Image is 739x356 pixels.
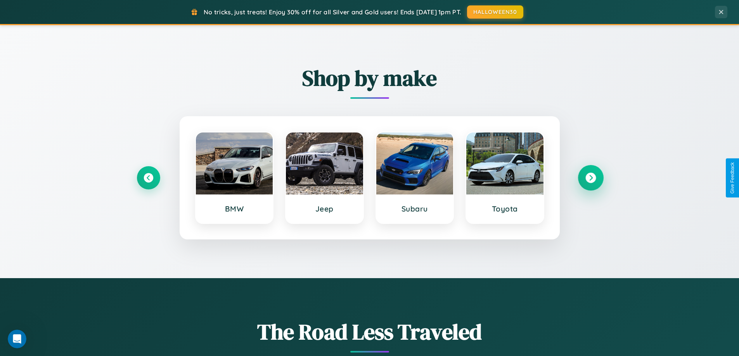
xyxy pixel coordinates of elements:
h3: Jeep [294,204,355,213]
span: No tricks, just treats! Enjoy 30% off for all Silver and Gold users! Ends [DATE] 1pm PT. [204,8,461,16]
h3: BMW [204,204,265,213]
h3: Toyota [474,204,536,213]
div: Give Feedback [730,162,735,194]
h3: Subaru [384,204,446,213]
h1: The Road Less Traveled [137,317,602,347]
iframe: Intercom live chat [8,330,26,348]
h2: Shop by make [137,63,602,93]
button: HALLOWEEN30 [467,5,523,19]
